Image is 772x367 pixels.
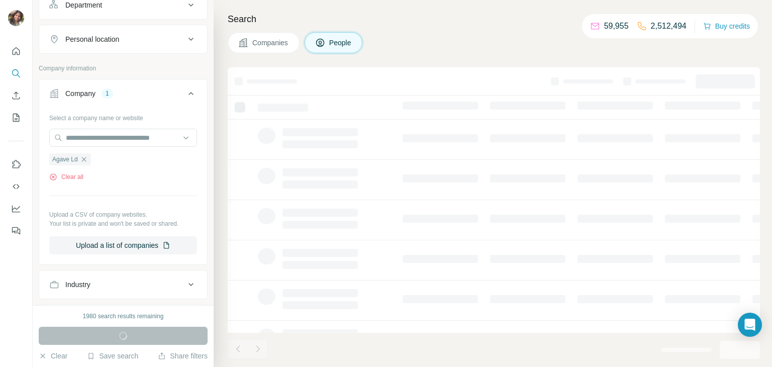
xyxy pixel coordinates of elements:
img: Avatar [8,10,24,26]
div: Industry [65,280,90,290]
p: 2,512,494 [651,20,687,32]
span: People [329,38,352,48]
button: Quick start [8,42,24,60]
button: Upload a list of companies [49,236,197,254]
span: Agave Ld [52,155,78,164]
button: My lists [8,109,24,127]
span: Companies [252,38,289,48]
p: Your list is private and won't be saved or shared. [49,219,197,228]
button: Share filters [158,351,208,361]
div: Open Intercom Messenger [738,313,762,337]
div: Select a company name or website [49,110,197,123]
div: 1 [102,89,113,98]
button: Dashboard [8,200,24,218]
button: Clear [39,351,67,361]
button: Clear all [49,172,83,181]
button: Industry [39,272,207,297]
button: Search [8,64,24,82]
button: Use Surfe API [8,177,24,196]
p: Company information [39,64,208,73]
p: 59,955 [604,20,629,32]
button: Personal location [39,27,207,51]
h4: Search [228,12,760,26]
button: Buy credits [703,19,750,33]
div: 1980 search results remaining [83,312,164,321]
button: Save search [87,351,138,361]
p: Upload a CSV of company websites. [49,210,197,219]
button: Use Surfe on LinkedIn [8,155,24,173]
div: Personal location [65,34,119,44]
button: Enrich CSV [8,86,24,105]
div: Company [65,88,95,99]
button: Company1 [39,81,207,110]
button: Feedback [8,222,24,240]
